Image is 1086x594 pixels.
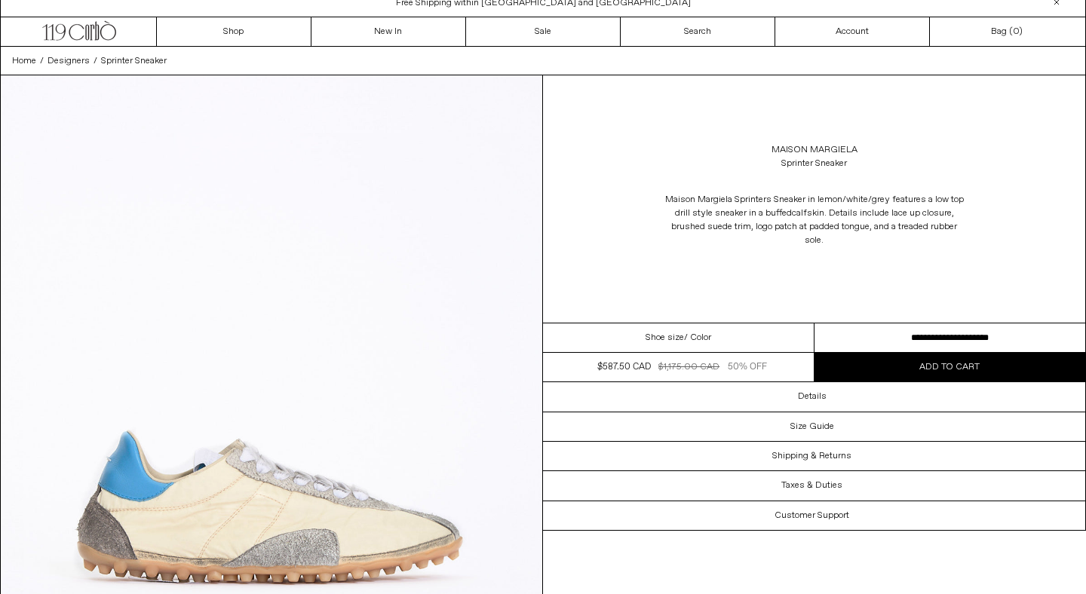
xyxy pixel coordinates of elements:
[94,54,97,68] span: /
[40,54,44,68] span: /
[101,55,167,67] span: Sprinter Sneaker
[684,331,711,344] span: / Color
[646,331,684,344] span: Shoe size
[48,55,90,67] span: Designers
[621,17,775,46] a: Search
[930,17,1084,46] a: Bag ()
[728,360,767,374] div: 50% OFF
[772,143,857,157] a: Maison Margiela
[671,207,957,246] span: calfskin. Details include lace up closure, brushed suede trim, logo patch at padded tongue, and a...
[814,353,1086,381] button: Add to cart
[781,157,847,170] div: Sprinter Sneaker
[12,54,36,68] a: Home
[772,451,851,461] h3: Shipping & Returns
[798,391,827,402] h3: Details
[466,17,621,46] a: Sale
[919,361,980,373] span: Add to cart
[775,510,849,521] h3: Customer Support
[101,54,167,68] a: Sprinter Sneaker
[1013,25,1023,38] span: )
[1013,26,1019,38] span: 0
[790,421,834,432] h3: Size Guide
[597,360,651,374] div: $587.50 CAD
[665,194,964,219] span: Maison Margiela Sprinters Sneaker in lemon/white/grey features a low top drill style sneaker in a...
[311,17,466,46] a: New In
[12,55,36,67] span: Home
[775,17,930,46] a: Account
[48,54,90,68] a: Designers
[157,17,311,46] a: Shop
[781,480,842,491] h3: Taxes & Duties
[658,360,719,374] div: $1,175.00 CAD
